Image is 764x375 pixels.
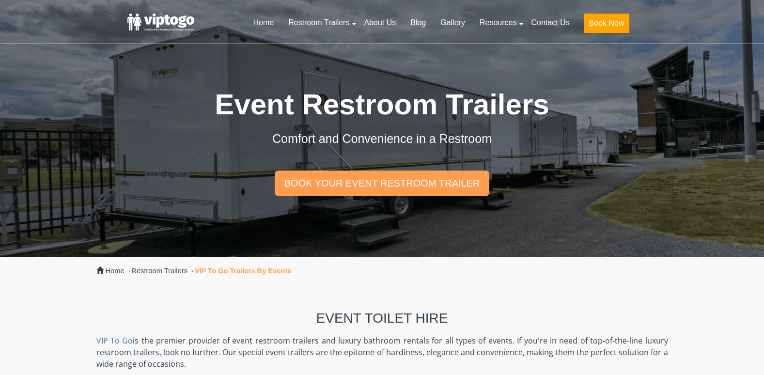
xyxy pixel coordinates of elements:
a: Gallery [433,12,472,33]
a: VIP To Go [96,335,133,346]
p: is the premier provider of event restroom trailers and luxury bathroom rentals for all types of e... [96,335,668,370]
strong: VIP To Go Trailers By Events [195,267,292,275]
span: → → [106,267,292,275]
span: Event Restroom Trailers [215,88,549,121]
a: Contact Us [524,12,577,33]
a: About Us [357,12,403,33]
a: Restroom Trailers [131,267,187,275]
a: Home [246,12,281,33]
a: Book Your Event Restroom Trailer [275,171,490,196]
a: Home [106,267,125,275]
button: Book Now [584,14,629,33]
span: Comfort and Convenience in a Restroom [272,132,492,145]
a: Resources [472,12,524,33]
a: Restroom Trailers [281,12,357,33]
h2: Event Toilet Hire [96,310,668,327]
a: Blog [403,12,433,33]
a: Book Now [577,12,637,39]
